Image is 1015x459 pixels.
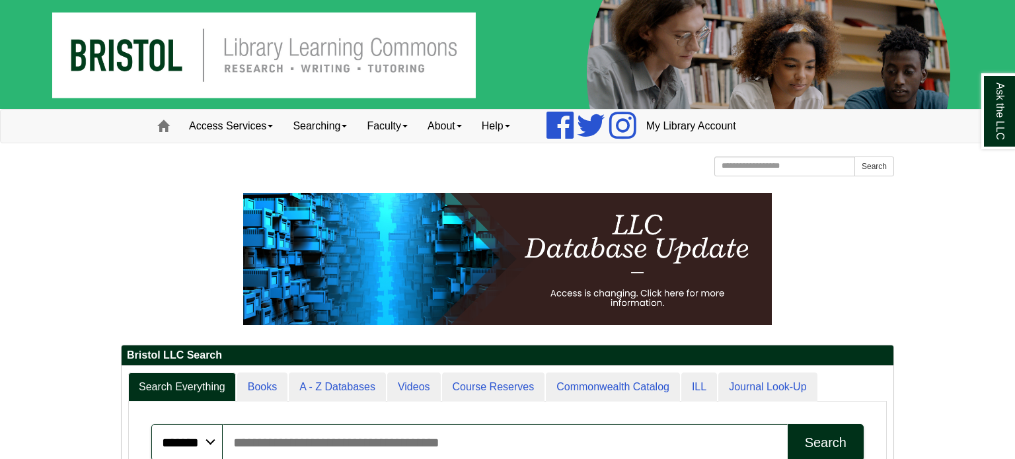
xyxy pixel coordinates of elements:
[418,110,472,143] a: About
[636,110,746,143] a: My Library Account
[179,110,283,143] a: Access Services
[122,345,893,366] h2: Bristol LLC Search
[289,372,386,402] a: A - Z Databases
[718,372,817,402] a: Journal Look-Up
[854,157,894,176] button: Search
[237,372,287,402] a: Books
[546,372,680,402] a: Commonwealth Catalog
[357,110,418,143] a: Faculty
[472,110,520,143] a: Help
[681,372,717,402] a: ILL
[128,372,236,402] a: Search Everything
[805,435,846,450] div: Search
[243,193,772,325] img: HTML tutorial
[387,372,441,402] a: Videos
[442,372,545,402] a: Course Reserves
[283,110,357,143] a: Searching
